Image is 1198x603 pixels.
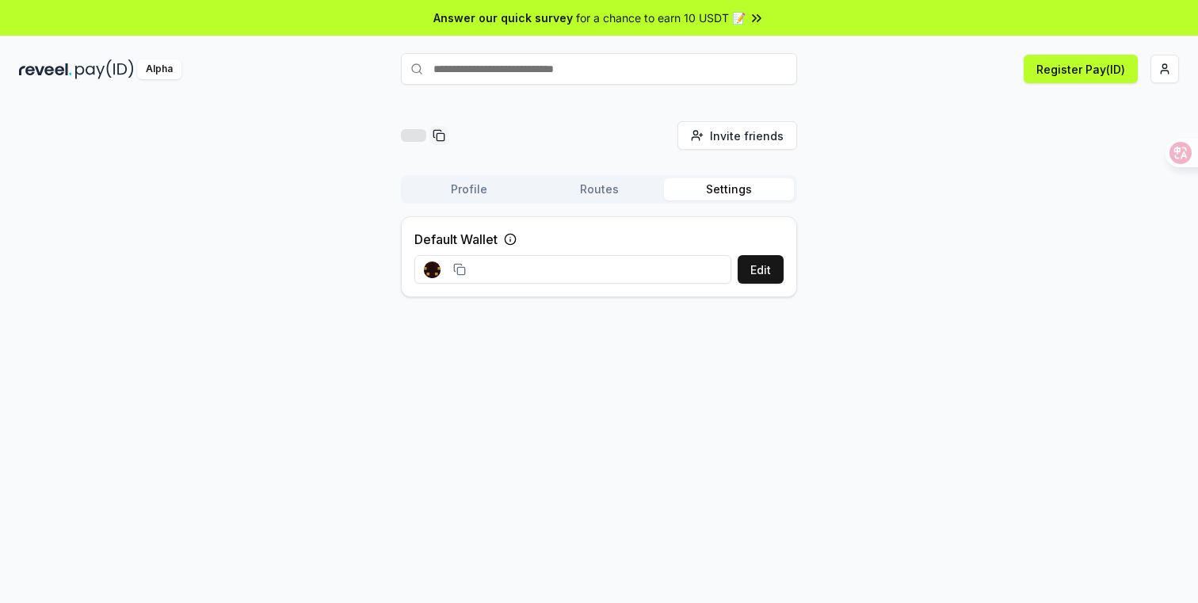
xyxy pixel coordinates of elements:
[1024,55,1138,83] button: Register Pay(ID)
[137,59,181,79] div: Alpha
[534,178,664,200] button: Routes
[710,128,784,144] span: Invite friends
[433,10,573,26] span: Answer our quick survey
[738,255,784,284] button: Edit
[664,178,794,200] button: Settings
[677,121,797,150] button: Invite friends
[404,178,534,200] button: Profile
[75,59,134,79] img: pay_id
[576,10,746,26] span: for a chance to earn 10 USDT 📝
[414,230,498,249] label: Default Wallet
[19,59,72,79] img: reveel_dark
